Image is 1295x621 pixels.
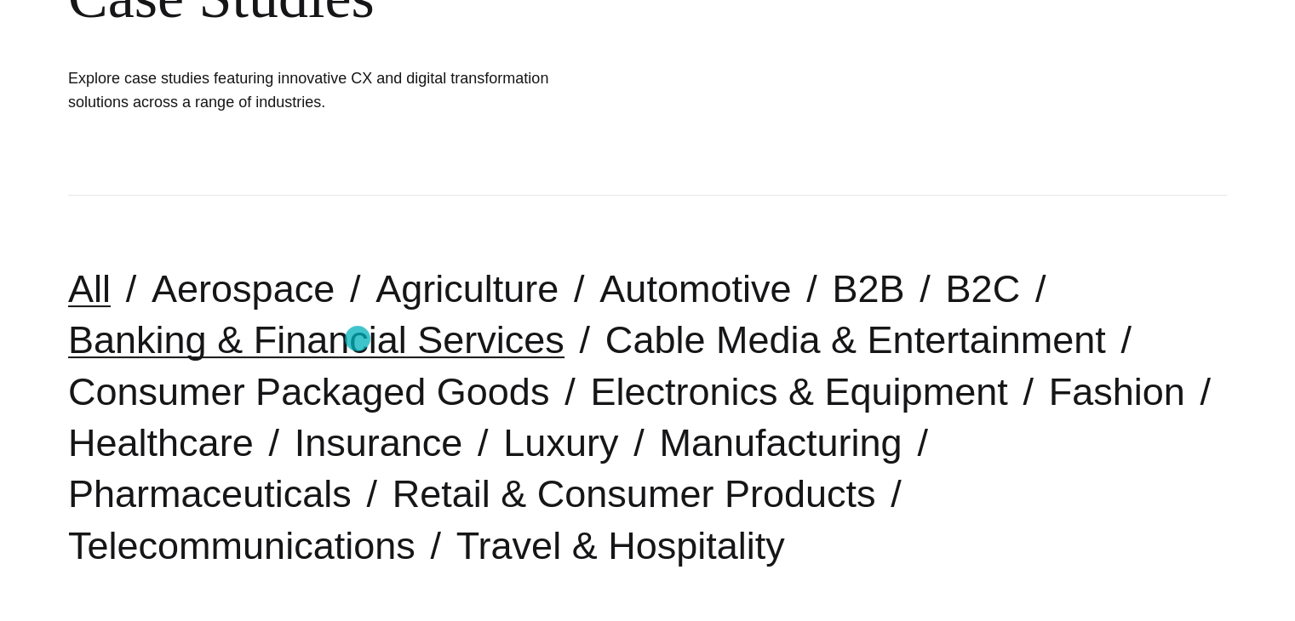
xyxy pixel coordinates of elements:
a: Electronics & Equipment [590,370,1007,413]
a: Fashion [1049,370,1185,413]
a: All [68,267,111,310]
a: Aerospace [152,267,335,310]
a: Retail & Consumer Products [393,472,876,516]
a: Automotive [599,267,791,310]
a: B2B [832,267,904,310]
h1: Explore case studies featuring innovative CX and digital transformation solutions across a range ... [68,66,579,114]
a: Pharmaceuticals [68,472,352,516]
a: Banking & Financial Services [68,318,564,362]
a: Travel & Hospitality [456,524,785,567]
a: Manufacturing [659,421,902,464]
a: Healthcare [68,421,254,464]
a: Agriculture [375,267,559,310]
a: B2C [945,267,1020,310]
a: Luxury [503,421,618,464]
a: Cable Media & Entertainment [605,318,1106,362]
a: Insurance [295,421,463,464]
a: Consumer Packaged Goods [68,370,549,413]
a: Telecommunications [68,524,415,567]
